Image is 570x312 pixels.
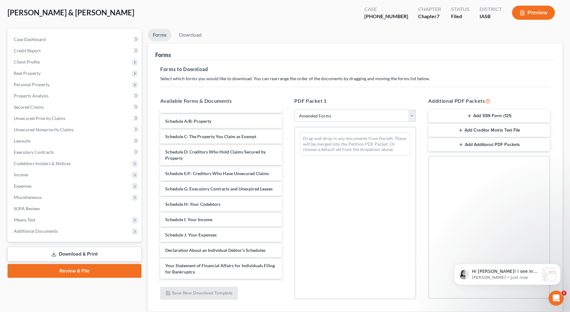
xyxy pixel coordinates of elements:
[14,82,49,87] span: Personal Property
[451,13,470,20] div: Filed
[165,134,256,139] span: Schedule C: The Property You Claim as Exempt
[165,171,269,176] span: Schedule E/F: Creditors Who Have Unsecured Claims
[14,206,40,211] span: SOFA Review
[165,232,217,237] span: Schedule J: Your Expenses
[9,203,141,214] a: SOFA Review
[14,149,54,155] span: Executory Contracts
[165,186,273,191] span: Schedule G: Executory Contracts and Unexpired Leases
[165,149,266,161] span: Schedule D: Creditors Who Hold Claims Secured by Property
[549,291,564,306] iframe: Intercom live chat
[9,101,141,113] a: Secured Claims
[14,228,58,234] span: Additional Documents
[14,127,74,132] span: Unsecured Nonpriority Claims
[429,110,550,123] button: Add SSN Form (121)
[9,147,141,158] a: Executory Contracts
[14,93,49,98] span: Property Analysis
[14,70,41,76] span: Real Property
[9,34,141,45] a: Case Dashboard
[165,201,220,207] span: Schedule H: Your Codebtors
[14,116,65,121] span: Unsecured Priority Claims
[14,104,44,110] span: Secured Claims
[14,161,71,166] span: Codebtors Insiders & Notices
[429,124,550,137] button: Add Creditor Matrix Text File
[160,65,550,73] h5: Forms to Download
[9,135,141,147] a: Lawsuits
[165,263,275,274] span: Your Statement of Financial Affairs for Individuals Filing for Bankruptcy
[480,13,502,20] div: IASB
[364,13,408,20] div: [PHONE_NUMBER]
[295,97,416,105] h5: PDF Packet 1
[445,251,570,295] iframe: Intercom notifications message
[429,97,550,105] h5: Additional PDF Packets
[300,132,411,156] div: Drag-and-drop in any documents from the left. These will be merged into the Petition PDF Packet. ...
[148,29,172,41] a: Forms
[418,13,441,20] div: Chapter
[8,8,134,17] span: [PERSON_NAME] & [PERSON_NAME]
[14,217,35,222] span: Means Test
[429,138,550,151] button: Add Additional PDF Packets
[14,195,42,200] span: Miscellaneous
[14,138,31,143] span: Lawsuits
[174,29,207,41] a: Download
[165,118,211,124] span: Schedule A/B: Property
[27,18,95,147] span: Hi [PERSON_NAME]! I see in your downloads that schedule A/B from [DATE] was not checked as amende...
[512,6,555,20] button: Preview
[155,51,171,59] div: Forms
[27,23,95,29] p: Message from Lindsey, sent Just now
[14,183,32,189] span: Expenses
[160,75,550,82] p: Select which forms you would like to download. You can rearrange the order of the documents by dr...
[9,90,141,101] a: Property Analysis
[451,6,470,13] div: Status
[480,6,502,13] div: District
[14,37,46,42] span: Case Dashboard
[165,217,212,222] span: Schedule I: Your Income
[14,59,40,65] span: Client Profile
[14,172,28,177] span: Income
[437,13,439,19] span: 7
[364,6,408,13] div: Case
[9,45,141,56] a: Credit Report
[562,291,567,296] span: 1
[165,247,265,253] span: Declaration About an Individual Debtor's Schedules
[14,48,41,53] span: Credit Report
[160,287,238,300] button: Save New Download Template
[8,247,141,262] a: Download & Print
[8,264,141,278] a: Review & File
[9,124,141,135] a: Unsecured Nonpriority Claims
[160,97,282,105] h5: Available Forms & Documents
[9,113,141,124] a: Unsecured Priority Claims
[418,6,441,13] div: Chapter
